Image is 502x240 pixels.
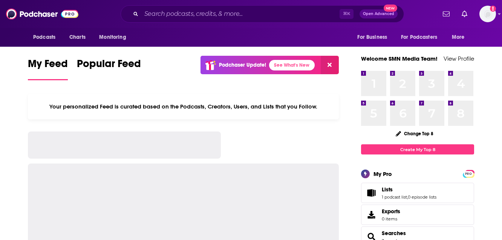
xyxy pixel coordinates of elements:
[340,9,354,19] span: ⌘ K
[479,6,496,22] button: Show profile menu
[361,55,438,62] a: Welcome SMN Media Team!
[479,6,496,22] span: Logged in as SonyAlexis
[357,32,387,43] span: For Business
[361,205,474,225] a: Exports
[364,209,379,220] span: Exports
[440,8,453,20] a: Show notifications dropdown
[407,194,408,200] span: ,
[77,57,141,80] a: Popular Feed
[382,208,400,215] span: Exports
[33,32,55,43] span: Podcasts
[464,171,473,177] span: PRO
[352,30,396,44] button: open menu
[459,8,470,20] a: Show notifications dropdown
[382,186,393,193] span: Lists
[479,6,496,22] img: User Profile
[6,7,78,21] img: Podchaser - Follow, Share and Rate Podcasts
[28,57,68,75] span: My Feed
[28,30,65,44] button: open menu
[94,30,136,44] button: open menu
[64,30,90,44] a: Charts
[269,60,315,70] a: See What's New
[363,12,394,16] span: Open Advanced
[121,5,404,23] div: Search podcasts, credits, & more...
[28,57,68,80] a: My Feed
[360,9,398,18] button: Open AdvancedNew
[490,6,496,12] svg: Add a profile image
[28,94,339,119] div: Your personalized Feed is curated based on the Podcasts, Creators, Users, and Lists that you Follow.
[77,57,141,75] span: Popular Feed
[361,183,474,203] span: Lists
[364,188,379,198] a: Lists
[141,8,340,20] input: Search podcasts, credits, & more...
[373,170,392,177] div: My Pro
[382,216,400,222] span: 0 items
[464,171,473,176] a: PRO
[382,194,407,200] a: 1 podcast list
[69,32,86,43] span: Charts
[384,5,397,12] span: New
[382,230,406,237] a: Searches
[219,62,266,68] p: Podchaser Update!
[444,55,474,62] a: View Profile
[401,32,437,43] span: For Podcasters
[382,186,436,193] a: Lists
[452,32,465,43] span: More
[391,129,438,138] button: Change Top 8
[447,30,474,44] button: open menu
[99,32,126,43] span: Monitoring
[361,144,474,154] a: Create My Top 8
[396,30,448,44] button: open menu
[408,194,436,200] a: 0 episode lists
